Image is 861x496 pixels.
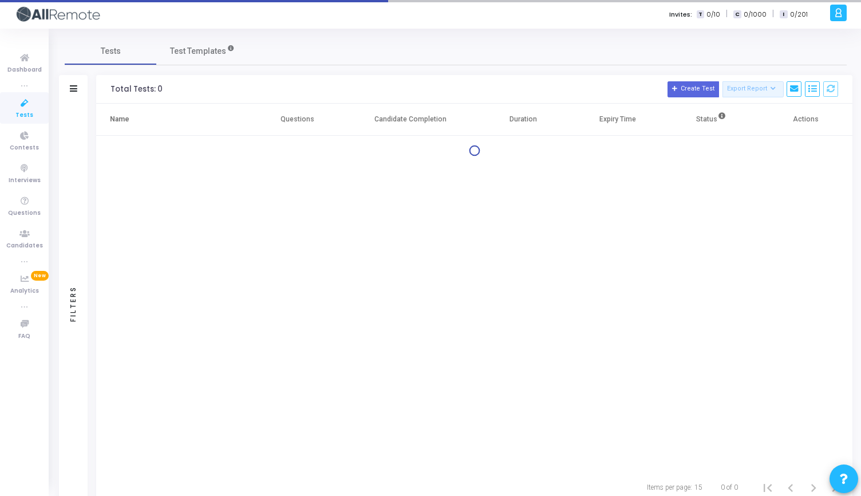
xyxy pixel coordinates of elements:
span: C [733,10,741,19]
th: Candidate Completion [345,104,476,136]
span: New [31,271,49,281]
span: 0/1000 [744,10,767,19]
label: Invites: [669,10,692,19]
div: Filters [68,241,78,367]
span: Dashboard [7,65,42,75]
img: logo [14,3,100,26]
th: Expiry Time [570,104,664,136]
span: FAQ [18,332,30,341]
span: I [780,10,787,19]
div: Items per page: [647,482,692,493]
button: Create Test [668,81,719,97]
button: Export Report [722,81,784,97]
span: Test Templates [170,45,226,57]
span: | [726,8,728,20]
div: 0 of 0 [721,482,738,493]
th: Questions [251,104,345,136]
th: Status [665,104,759,136]
span: Contests [10,143,39,153]
th: Name [96,104,251,136]
span: | [772,8,774,20]
div: Total Tests: 0 [110,85,163,94]
span: Candidates [6,241,43,251]
th: Actions [759,104,852,136]
span: 0/10 [706,10,720,19]
span: Tests [15,111,33,120]
span: Analytics [10,286,39,296]
span: Questions [8,208,41,218]
span: 0/201 [790,10,808,19]
th: Duration [476,104,570,136]
span: Tests [101,45,121,57]
span: T [697,10,704,19]
span: Interviews [9,176,41,186]
div: 15 [694,482,702,493]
